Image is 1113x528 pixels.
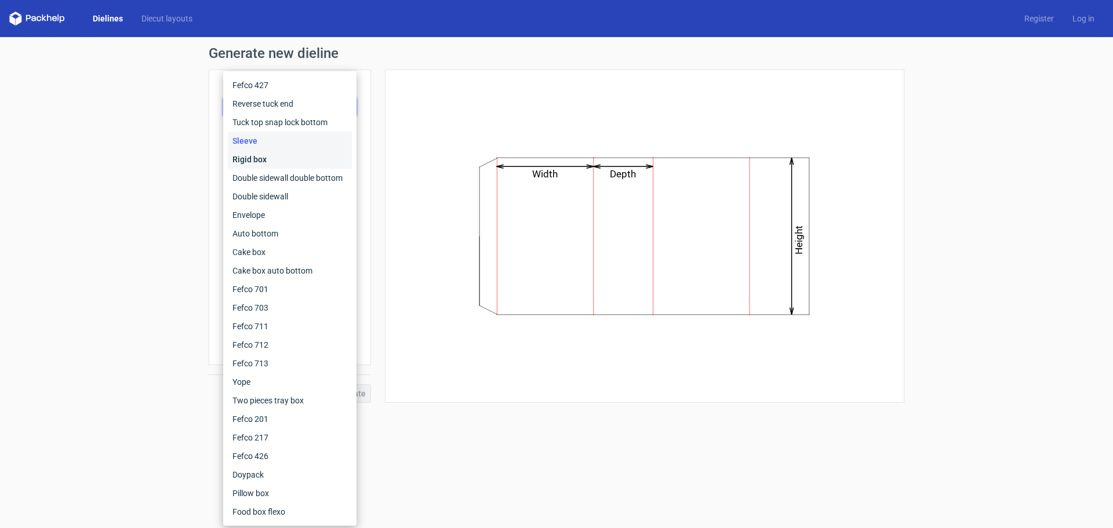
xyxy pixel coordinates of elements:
div: Fefco 711 [228,317,352,336]
text: Height [794,225,805,254]
div: Auto bottom [228,224,352,243]
div: Sleeve [228,132,352,150]
div: Tuck top snap lock bottom [228,113,352,132]
div: Cake box [228,243,352,261]
text: Width [533,168,558,180]
div: Pillow box [228,484,352,502]
div: Envelope [228,206,352,224]
div: Two pieces tray box [228,391,352,410]
div: Double sidewall double bottom [228,169,352,187]
div: Fefco 712 [228,336,352,354]
div: Doypack [228,465,352,484]
text: Depth [610,168,636,180]
div: Fefco 217 [228,428,352,447]
div: Food box flexo [228,502,352,521]
div: Rigid box [228,150,352,169]
div: Fefco 201 [228,410,352,428]
div: Fefco 713 [228,354,352,373]
div: Fefco 427 [228,76,352,94]
h1: Generate new dieline [209,46,904,60]
div: Fefco 703 [228,298,352,317]
a: Log in [1063,13,1104,24]
a: Diecut layouts [132,13,202,24]
div: Reverse tuck end [228,94,352,113]
a: Register [1015,13,1063,24]
div: Yope [228,373,352,391]
div: Fefco 426 [228,447,352,465]
div: Double sidewall [228,187,352,206]
div: Fefco 701 [228,280,352,298]
a: Dielines [83,13,132,24]
div: Cake box auto bottom [228,261,352,280]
